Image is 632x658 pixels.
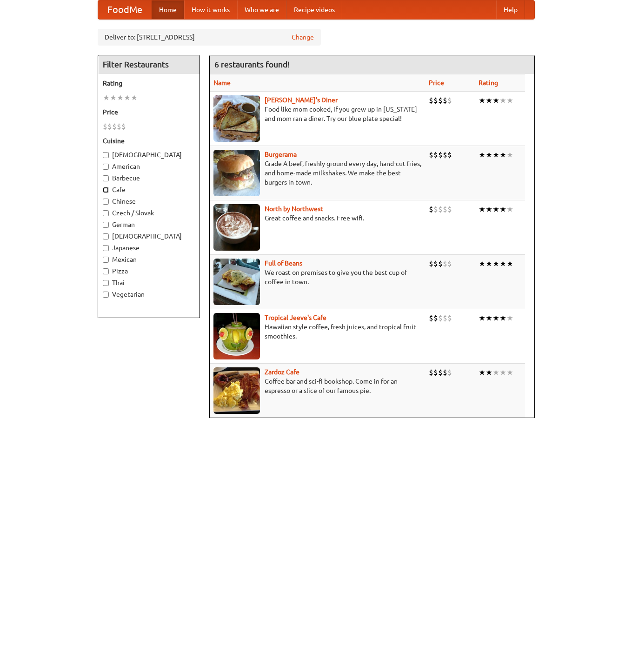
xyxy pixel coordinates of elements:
[292,33,314,42] a: Change
[447,313,452,323] li: $
[103,173,195,183] label: Barbecue
[479,313,486,323] li: ★
[443,259,447,269] li: $
[486,204,492,214] li: ★
[447,95,452,106] li: $
[286,0,342,19] a: Recipe videos
[265,151,297,158] b: Burgerama
[438,95,443,106] li: $
[98,29,321,46] div: Deliver to: [STREET_ADDRESS]
[98,55,200,74] h4: Filter Restaurants
[213,367,260,414] img: zardoz.jpg
[265,368,299,376] a: Zardoz Cafe
[213,313,260,359] img: jeeves.jpg
[265,205,323,213] a: North by Northwest
[103,245,109,251] input: Japanese
[213,159,421,187] p: Grade A beef, freshly ground every day, hand-cut fries, and home-made milkshakes. We make the bes...
[131,93,138,103] li: ★
[438,204,443,214] li: $
[103,280,109,286] input: Thai
[103,79,195,88] h5: Rating
[103,208,195,218] label: Czech / Slovak
[479,367,486,378] li: ★
[103,121,107,132] li: $
[103,232,195,241] label: [DEMOGRAPHIC_DATA]
[112,121,117,132] li: $
[447,259,452,269] li: $
[98,0,152,19] a: FoodMe
[486,259,492,269] li: ★
[433,367,438,378] li: $
[429,204,433,214] li: $
[213,213,421,223] p: Great coffee and snacks. Free wifi.
[479,79,498,86] a: Rating
[499,259,506,269] li: ★
[213,268,421,286] p: We roast on premises to give you the best cup of coffee in town.
[479,150,486,160] li: ★
[486,95,492,106] li: ★
[429,150,433,160] li: $
[103,290,195,299] label: Vegetarian
[429,79,444,86] a: Price
[499,204,506,214] li: ★
[103,266,195,276] label: Pizza
[213,150,260,196] img: burgerama.jpg
[103,278,195,287] label: Thai
[499,367,506,378] li: ★
[121,121,126,132] li: $
[492,313,499,323] li: ★
[103,243,195,253] label: Japanese
[443,313,447,323] li: $
[124,93,131,103] li: ★
[506,204,513,214] li: ★
[103,150,195,160] label: [DEMOGRAPHIC_DATA]
[103,233,109,239] input: [DEMOGRAPHIC_DATA]
[447,204,452,214] li: $
[184,0,237,19] a: How it works
[103,136,195,146] h5: Cuisine
[506,367,513,378] li: ★
[265,314,326,321] a: Tropical Jeeve's Cafe
[103,107,195,117] h5: Price
[117,121,121,132] li: $
[506,150,513,160] li: ★
[103,185,195,194] label: Cafe
[103,175,109,181] input: Barbecue
[429,95,433,106] li: $
[103,152,109,158] input: [DEMOGRAPHIC_DATA]
[438,313,443,323] li: $
[506,313,513,323] li: ★
[447,367,452,378] li: $
[438,150,443,160] li: $
[429,259,433,269] li: $
[429,313,433,323] li: $
[213,204,260,251] img: north.jpg
[103,268,109,274] input: Pizza
[443,150,447,160] li: $
[103,210,109,216] input: Czech / Slovak
[479,95,486,106] li: ★
[496,0,525,19] a: Help
[443,204,447,214] li: $
[433,259,438,269] li: $
[492,259,499,269] li: ★
[479,204,486,214] li: ★
[103,292,109,298] input: Vegetarian
[237,0,286,19] a: Who we are
[152,0,184,19] a: Home
[213,377,421,395] p: Coffee bar and sci-fi bookshop. Come in for an espresso or a slice of our famous pie.
[492,204,499,214] li: ★
[265,96,338,104] a: [PERSON_NAME]'s Diner
[117,93,124,103] li: ★
[492,367,499,378] li: ★
[486,150,492,160] li: ★
[213,95,260,142] img: sallys.jpg
[103,222,109,228] input: German
[443,95,447,106] li: $
[492,95,499,106] li: ★
[103,255,195,264] label: Mexican
[103,197,195,206] label: Chinese
[214,60,290,69] ng-pluralize: 6 restaurants found!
